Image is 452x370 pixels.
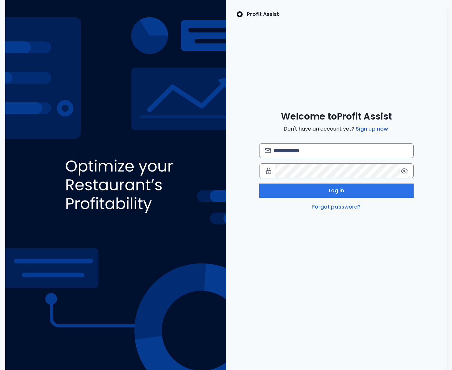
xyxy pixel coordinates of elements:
p: Profit Assist [247,10,279,18]
span: Welcome to Profit Assist [281,111,392,122]
a: Forgot password? [311,203,362,211]
img: SpotOn Logo [236,10,243,18]
span: Don't have an account yet? [284,125,389,133]
img: email [265,148,271,153]
span: Log in [329,187,344,195]
a: Sign up now [354,125,389,133]
button: Log in [259,184,414,198]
